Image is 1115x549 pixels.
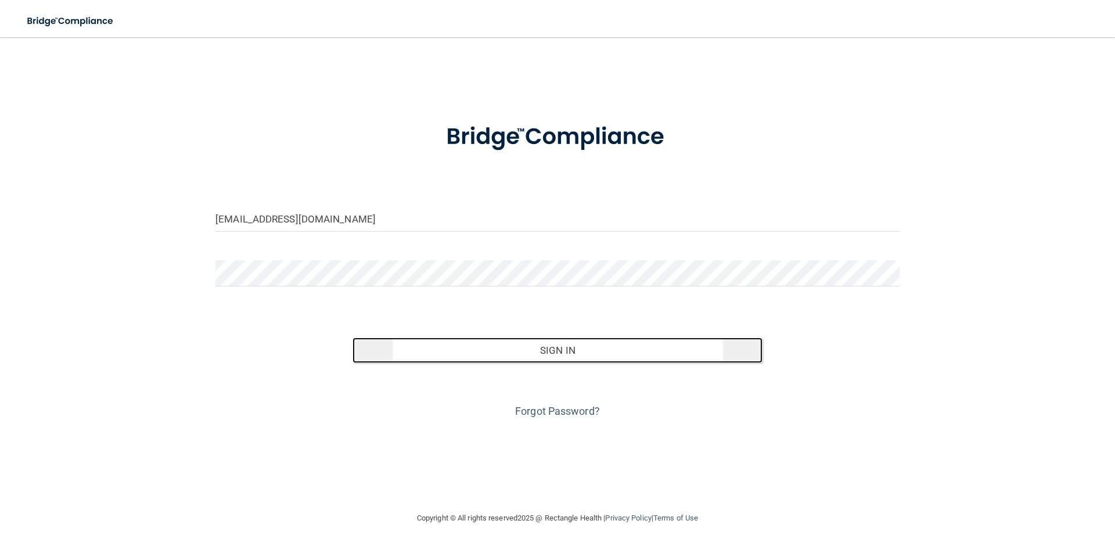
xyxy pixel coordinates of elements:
[346,500,769,537] div: Copyright © All rights reserved 2025 @ Rectangle Health | |
[653,514,698,522] a: Terms of Use
[17,9,124,33] img: bridge_compliance_login_screen.278c3ca4.svg
[353,338,763,363] button: Sign In
[605,514,651,522] a: Privacy Policy
[215,206,900,232] input: Email
[515,405,600,417] a: Forgot Password?
[422,107,693,167] img: bridge_compliance_login_screen.278c3ca4.svg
